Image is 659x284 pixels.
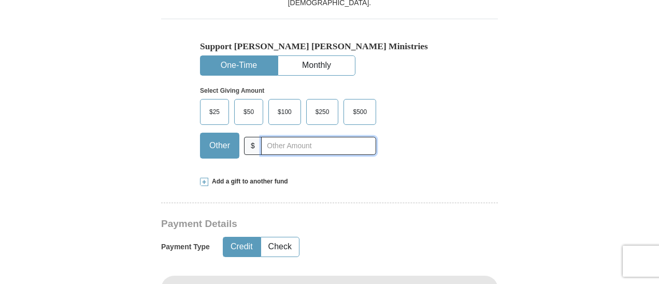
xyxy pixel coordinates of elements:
span: $250 [310,104,335,120]
span: $100 [273,104,297,120]
button: One-Time [200,56,277,75]
span: $ [244,137,262,155]
input: Other Amount [261,137,376,155]
span: Other [204,138,235,153]
span: $500 [348,104,372,120]
h3: Payment Details [161,218,425,230]
h5: Payment Type [161,243,210,251]
button: Credit [223,237,260,257]
h5: Support [PERSON_NAME] [PERSON_NAME] Ministries [200,41,459,52]
span: $50 [238,104,259,120]
button: Check [261,237,299,257]
span: Add a gift to another fund [208,177,288,186]
strong: Select Giving Amount [200,87,264,94]
span: $25 [204,104,225,120]
button: Monthly [278,56,355,75]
